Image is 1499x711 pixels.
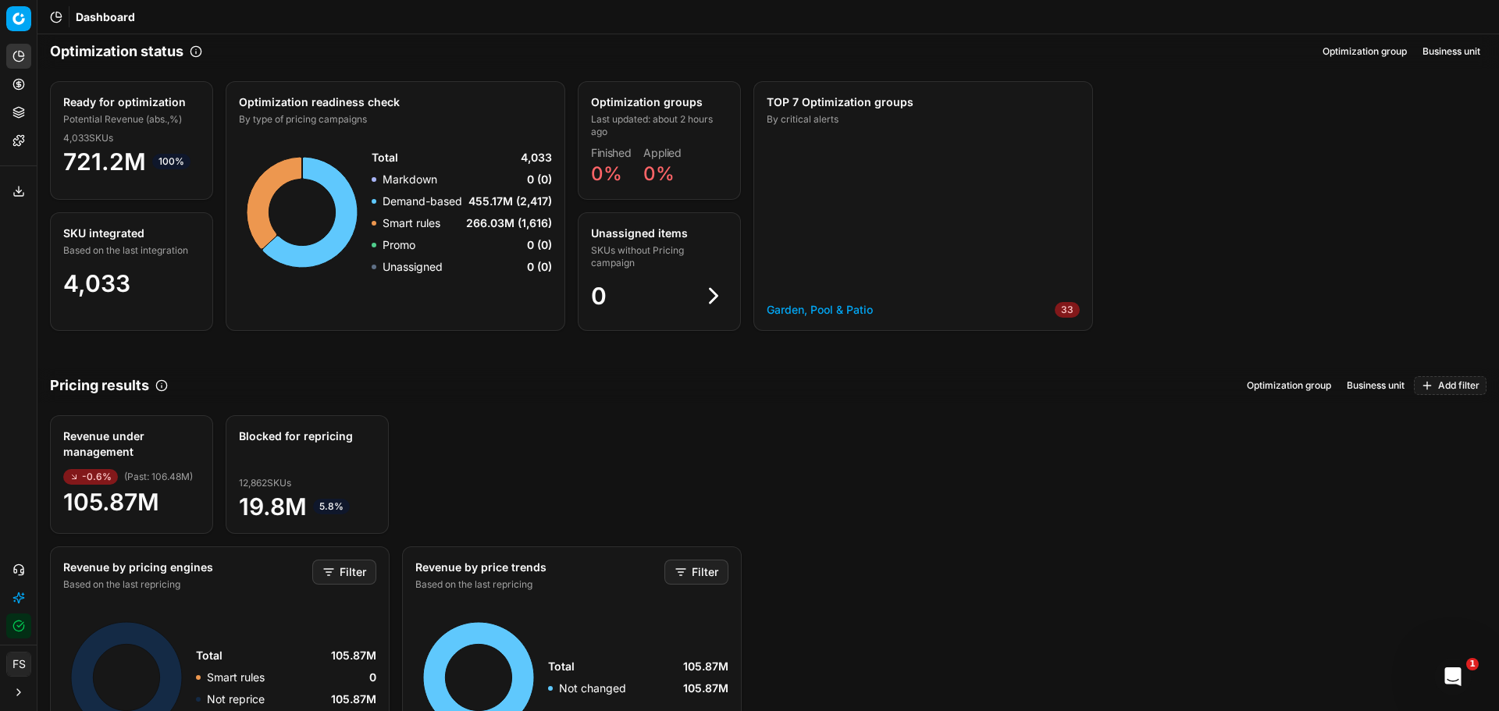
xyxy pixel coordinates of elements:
span: 0 (0) [527,237,552,253]
div: Based on the last repricing [415,578,661,591]
button: Optimization group [1316,42,1413,61]
span: FS [7,652,30,676]
div: Ready for optimization [63,94,197,110]
span: 4,033 [63,269,130,297]
dt: Finished [591,148,631,158]
span: 12,862 SKUs [239,477,291,489]
span: 721.2M [63,148,200,176]
div: Blocked for repricing [239,428,372,444]
p: Demand-based [383,194,462,209]
iframe: Intercom live chat [1434,658,1472,695]
p: Promo [383,237,415,253]
span: 0 [369,670,376,685]
dt: Applied [643,148,682,158]
div: Potential Revenue (abs.,%) [63,113,197,126]
div: Last updated: about 2 hours ago [591,113,725,138]
span: 105.87M [683,659,728,674]
p: Markdown [383,172,437,187]
div: Based on the last integration [63,244,197,257]
button: Filter [312,560,376,585]
span: -0.6% [63,469,118,485]
p: Not reprice [207,691,265,707]
span: 0 [591,282,607,310]
span: 455.17M (2,417) [468,194,552,209]
div: By critical alerts [767,113,1077,126]
span: 0% [643,162,675,185]
a: Garden, Pool & Patio [767,302,873,318]
div: TOP 7 Optimization groups [767,94,1077,110]
span: 0 (0) [527,172,552,187]
span: 0 (0) [527,259,552,275]
span: 105.87M [683,681,728,696]
span: 105.87M [63,488,200,516]
button: FS [6,652,31,677]
span: 19.8M [239,492,376,521]
span: Dashboard [76,9,135,25]
p: Not changed [559,681,626,696]
div: Optimization groups [591,94,725,110]
p: Smart rules [207,670,265,685]
button: Business unit [1416,42,1487,61]
span: 100% [152,154,190,169]
button: Business unit [1341,376,1411,395]
p: Smart rules [383,215,440,231]
p: Unassigned [383,259,443,275]
div: Unassigned items [591,226,725,241]
span: 105.87M [331,691,376,707]
div: SKU integrated [63,226,197,241]
div: Revenue by pricing engines [63,560,309,575]
div: SKUs without Pricing campaign [591,244,725,269]
span: Total [548,659,575,674]
span: 0% [591,162,622,185]
button: Filter [664,560,728,585]
div: By type of pricing campaigns [239,113,549,126]
div: Revenue by price trends [415,560,661,575]
span: Total [372,150,398,165]
button: Add filter [1414,376,1487,395]
span: 1 [1466,658,1479,670]
nav: breadcrumb [76,9,135,25]
span: 266.03M (1,616) [466,215,552,231]
h2: Optimization status [50,41,183,62]
div: Revenue under management [63,428,197,460]
span: 4,033 SKUs [63,132,113,144]
span: 105.87M [331,648,376,663]
button: Optimization group [1241,376,1337,395]
div: Optimization readiness check [239,94,549,110]
span: ( Past : 106.48M ) [124,471,193,483]
div: Based on the last repricing [63,578,309,591]
span: 5.8% [313,499,350,514]
h2: Pricing results [50,375,149,396]
span: Total [196,648,223,663]
span: 4,033 [521,150,552,165]
span: 33 [1055,302,1080,318]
